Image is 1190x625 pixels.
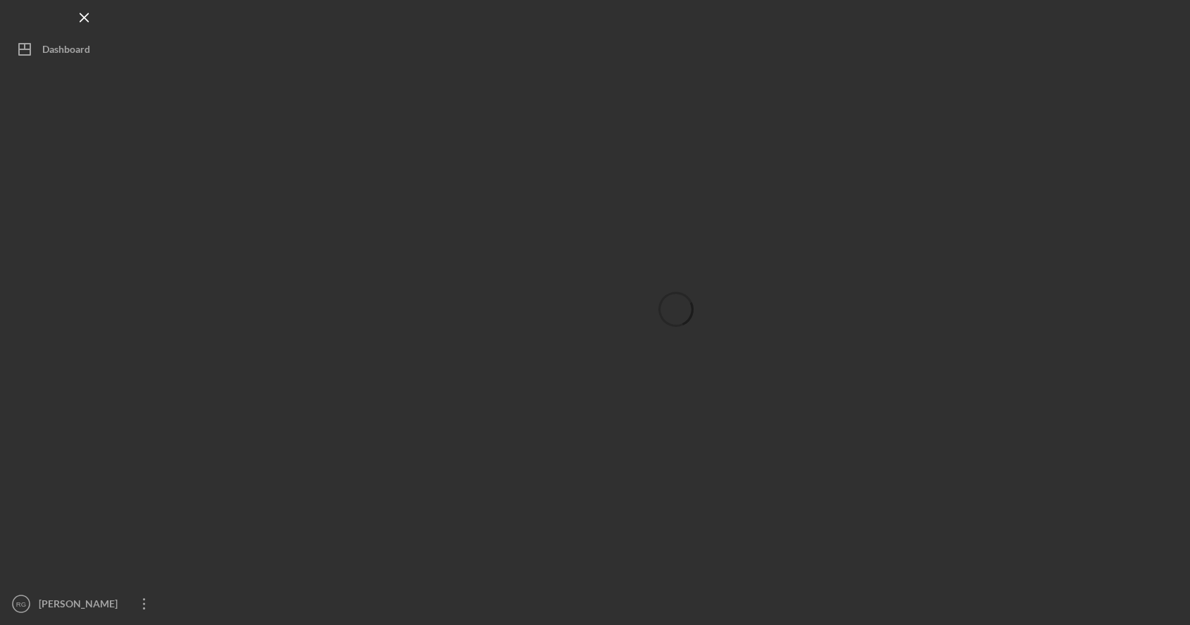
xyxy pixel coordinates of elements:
[16,600,26,608] text: RG
[7,590,162,618] button: RG[PERSON_NAME]
[42,35,90,67] div: Dashboard
[35,590,127,621] div: [PERSON_NAME]
[7,35,162,63] button: Dashboard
